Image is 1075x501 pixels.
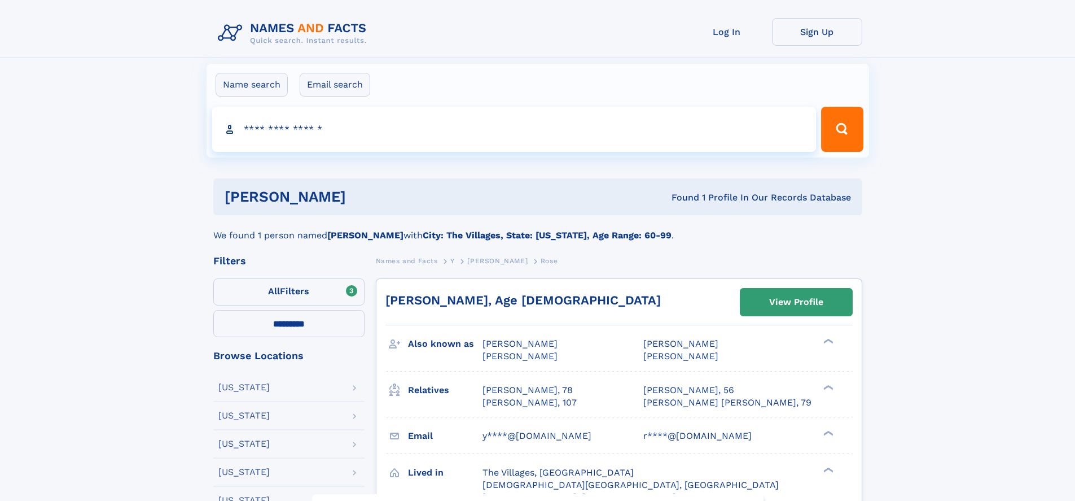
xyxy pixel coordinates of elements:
[482,397,577,409] a: [PERSON_NAME], 107
[213,278,365,306] label: Filters
[408,381,482,400] h3: Relatives
[643,338,718,349] span: [PERSON_NAME]
[423,230,672,241] b: City: The Villages, State: [US_STATE], Age Range: 60-99
[450,257,455,265] span: Y
[482,338,558,349] span: [PERSON_NAME]
[820,429,834,437] div: ❯
[740,289,852,316] a: View Profile
[213,215,862,242] div: We found 1 person named with .
[408,334,482,354] h3: Also known as
[482,467,634,478] span: The Villages, [GEOGRAPHIC_DATA]
[467,254,528,268] a: [PERSON_NAME]
[268,286,280,297] span: All
[821,107,863,152] button: Search Button
[820,338,834,345] div: ❯
[482,480,779,490] span: [DEMOGRAPHIC_DATA][GEOGRAPHIC_DATA], [GEOGRAPHIC_DATA]
[541,257,558,265] span: Rose
[225,190,509,204] h1: [PERSON_NAME]
[213,256,365,266] div: Filters
[450,254,455,268] a: Y
[376,254,438,268] a: Names and Facts
[643,351,718,361] span: [PERSON_NAME]
[213,18,376,49] img: Logo Names and Facts
[482,384,573,397] a: [PERSON_NAME], 78
[218,383,270,392] div: [US_STATE]
[408,463,482,482] h3: Lived in
[218,468,270,477] div: [US_STATE]
[218,411,270,420] div: [US_STATE]
[216,73,288,97] label: Name search
[300,73,370,97] label: Email search
[820,466,834,473] div: ❯
[643,397,811,409] a: [PERSON_NAME] [PERSON_NAME], 79
[682,18,772,46] a: Log In
[820,384,834,391] div: ❯
[482,351,558,361] span: [PERSON_NAME]
[385,293,661,307] a: [PERSON_NAME], Age [DEMOGRAPHIC_DATA]
[408,426,482,446] h3: Email
[467,257,528,265] span: [PERSON_NAME]
[508,191,851,204] div: Found 1 Profile In Our Records Database
[643,384,734,397] a: [PERSON_NAME], 56
[769,289,823,315] div: View Profile
[218,439,270,448] div: [US_STATE]
[213,351,365,361] div: Browse Locations
[772,18,862,46] a: Sign Up
[327,230,403,241] b: [PERSON_NAME]
[212,107,817,152] input: search input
